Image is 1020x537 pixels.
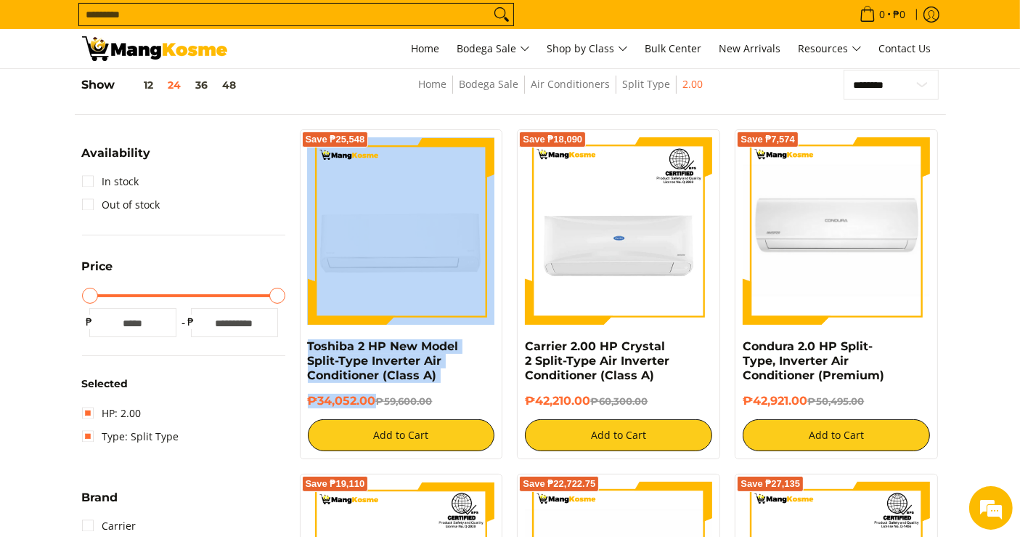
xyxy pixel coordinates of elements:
[622,77,670,91] a: Split Type
[404,29,447,68] a: Home
[459,77,518,91] a: Bodega Sale
[161,79,189,91] button: 24
[457,40,530,58] span: Bodega Sale
[82,378,285,391] h6: Selected
[115,79,161,91] button: 12
[308,394,495,408] h6: ₱34,052.00
[376,395,433,407] del: ₱59,600.00
[82,315,97,329] span: ₱
[216,79,244,91] button: 48
[525,394,712,408] h6: ₱42,210.00
[531,77,610,91] a: Air Conditioners
[82,492,118,514] summary: Open
[82,170,139,193] a: In stock
[418,77,446,91] a: Home
[82,193,160,217] a: Out of stock
[525,339,669,382] a: Carrier 2.00 HP Crystal 2 Split-Type Air Inverter Conditioner (Class A)
[308,137,495,325] img: Toshiba 2 HP New Model Split-Type Inverter Air Conditioner (Class A)
[82,402,142,425] a: HP: 2.00
[682,76,703,94] span: 2.00
[308,339,459,382] a: Toshiba 2 HP New Model Split-Type Inverter Air Conditioner (Class A)
[712,29,788,68] a: New Arrivals
[799,40,862,58] span: Resources
[878,9,888,20] span: 0
[306,480,365,488] span: Save ₱19,110
[791,29,869,68] a: Resources
[525,419,712,451] button: Add to Cart
[184,315,198,329] span: ₱
[450,29,537,68] a: Bodega Sale
[189,79,216,91] button: 36
[892,9,908,20] span: ₱0
[82,148,151,170] summary: Open
[807,395,864,407] del: ₱50,495.00
[242,29,939,68] nav: Main Menu
[523,480,595,488] span: Save ₱22,722.75
[490,4,513,25] button: Search
[306,135,365,144] span: Save ₱25,548
[590,395,648,407] del: ₱60,300.00
[82,148,151,159] span: Availability
[719,41,781,55] span: New Arrivals
[308,419,495,451] button: Add to Cart
[872,29,939,68] a: Contact Us
[879,41,931,55] span: Contact Us
[82,36,227,61] img: Bodega Sale Aircon l Mang Kosme: Home Appliances Warehouse Sale Split Type
[740,480,800,488] span: Save ₱27,135
[82,261,113,283] summary: Open
[855,7,910,23] span: •
[743,419,930,451] button: Add to Cart
[82,492,118,504] span: Brand
[740,135,795,144] span: Save ₱7,574
[645,41,702,55] span: Bulk Center
[82,425,179,448] a: Type: Split Type
[412,41,440,55] span: Home
[540,29,635,68] a: Shop by Class
[743,394,930,408] h6: ₱42,921.00
[525,137,712,325] img: Carrier 2.00 HP Crystal 2 Split-Type Air Inverter Conditioner (Class A)
[523,135,582,144] span: Save ₱18,090
[743,339,884,382] a: Condura 2.0 HP Split-Type, Inverter Air Conditioner (Premium)
[82,78,244,92] h5: Show
[325,76,796,108] nav: Breadcrumbs
[82,261,113,272] span: Price
[547,40,628,58] span: Shop by Class
[743,137,930,325] img: condura-split-type-inverter-air-conditioner-class-b-full-view-mang-kosme
[638,29,709,68] a: Bulk Center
